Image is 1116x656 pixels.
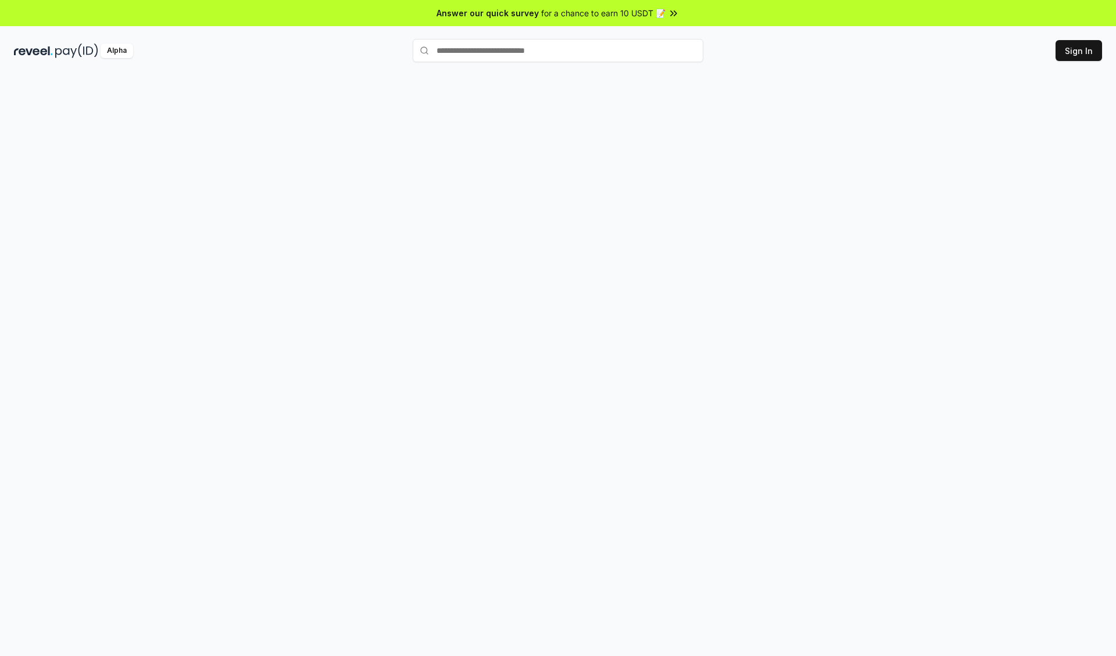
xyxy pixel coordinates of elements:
img: pay_id [55,44,98,58]
button: Sign In [1056,40,1102,61]
div: Alpha [101,44,133,58]
img: reveel_dark [14,44,53,58]
span: Answer our quick survey [437,7,539,19]
span: for a chance to earn 10 USDT 📝 [541,7,666,19]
